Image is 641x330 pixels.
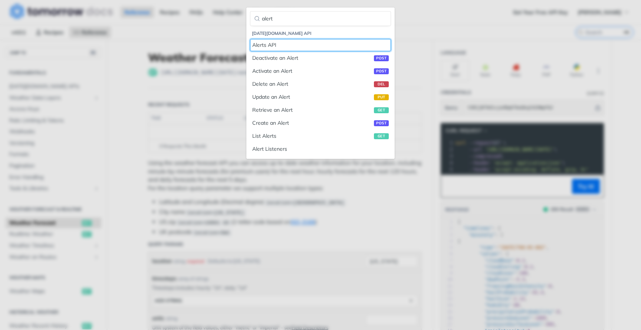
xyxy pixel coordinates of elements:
span: post [374,68,389,74]
div: Activate an Alert [252,67,389,75]
div: Deactivate an Alert [252,54,389,62]
a: Update an Alertput [250,91,391,103]
span: post [374,120,389,126]
a: List Alertsget [250,130,391,142]
span: put [374,94,389,100]
a: Activate an Alertpost [250,65,391,77]
a: Delete an Alertdel [250,78,391,90]
span: del [374,81,389,87]
a: Deactivate an Alertpost [250,52,391,64]
div: Retrieve an Alert [252,106,389,114]
span: post [374,55,389,61]
div: Update an Alert [252,93,389,101]
a: Create an Alertpost [250,117,391,129]
li: [DATE][DOMAIN_NAME] API [252,30,391,37]
div: Alert Listeners [252,145,389,153]
a: Alerts API [250,39,391,51]
div: Alerts API [252,41,389,49]
div: List Alerts [252,132,389,140]
a: Retrieve an Alertget [250,104,391,116]
span: get [374,107,389,113]
a: Alert Listeners [250,143,391,155]
span: get [374,133,389,139]
nav: Reference navigation [246,22,395,159]
div: Delete an Alert [252,80,389,88]
div: Create an Alert [252,119,389,127]
input: Filter [250,11,391,26]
